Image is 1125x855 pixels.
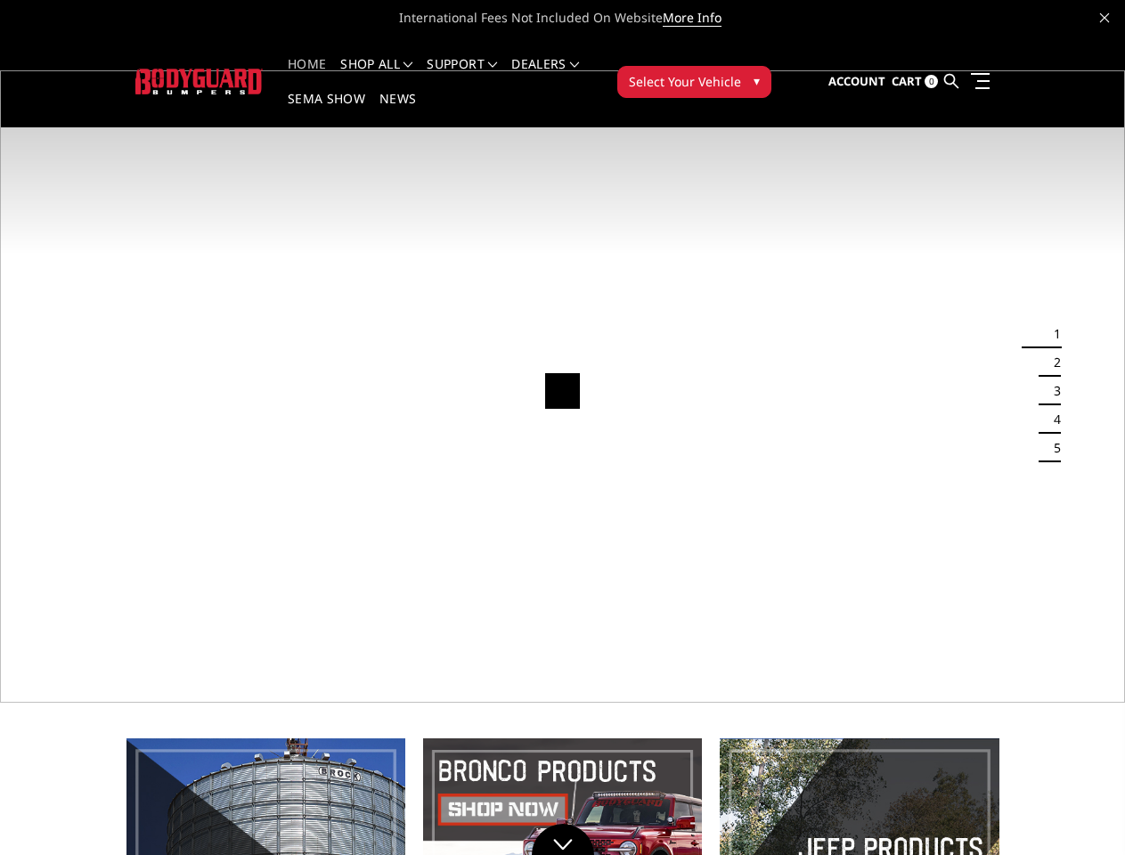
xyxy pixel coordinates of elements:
[892,58,938,106] a: Cart 0
[617,66,771,98] button: Select Your Vehicle
[427,58,497,93] a: Support
[828,73,885,89] span: Account
[754,71,760,90] span: ▾
[288,93,365,127] a: SEMA Show
[828,58,885,106] a: Account
[288,58,326,93] a: Home
[1043,348,1061,377] button: 2 of 5
[925,75,938,88] span: 0
[340,58,412,93] a: shop all
[1043,377,1061,405] button: 3 of 5
[135,69,263,94] img: BODYGUARD BUMPERS
[629,72,741,91] span: Select Your Vehicle
[1043,320,1061,348] button: 1 of 5
[1043,434,1061,462] button: 5 of 5
[663,9,721,27] a: More Info
[379,93,416,127] a: News
[1043,405,1061,434] button: 4 of 5
[511,58,579,93] a: Dealers
[892,73,922,89] span: Cart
